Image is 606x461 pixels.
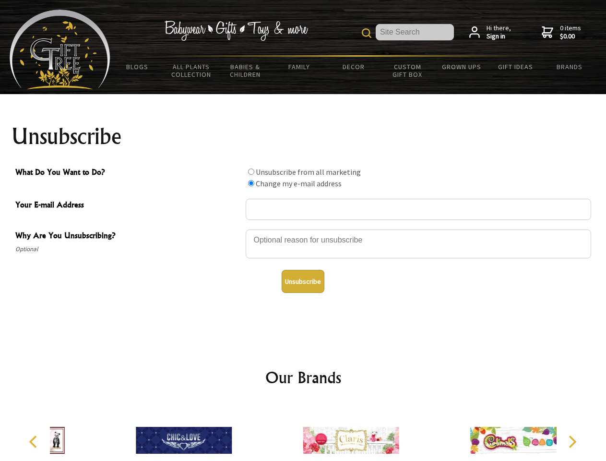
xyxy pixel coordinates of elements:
label: Change my e-mail address [256,179,342,188]
a: Brands [543,57,597,77]
strong: Sign in [487,32,511,41]
a: Babies & Children [218,57,273,85]
a: All Plants Collection [165,57,219,85]
a: 0 items$0.00 [542,24,581,41]
span: 0 items [560,24,581,41]
span: Optional [15,243,241,255]
button: Unsubscribe [282,270,324,293]
a: Custom Gift Box [380,57,435,85]
input: What Do You Want to Do? [248,169,254,175]
span: Hi there, [487,24,511,41]
span: Why Are You Unsubscribing? [15,230,241,243]
span: Your E-mail Address [15,199,241,213]
textarea: Why Are You Unsubscribing? [246,230,591,258]
img: Babywear - Gifts - Toys & more [164,21,308,41]
a: Gift Ideas [488,57,543,77]
a: Family [273,57,327,77]
img: product search [362,28,371,38]
strong: $0.00 [560,32,581,41]
a: Grown Ups [434,57,488,77]
input: Site Search [376,24,454,40]
label: Unsubscribe from all marketing [256,167,361,177]
a: BLOGS [110,57,165,77]
h1: Unsubscribe [12,125,595,148]
button: Next [561,431,582,452]
span: What Do You Want to Do? [15,166,241,180]
input: Your E-mail Address [246,199,591,220]
button: Previous [24,431,45,452]
input: What Do You Want to Do? [248,180,254,186]
img: Babyware - Gifts - Toys and more... [10,10,110,89]
h2: Our Brands [19,366,587,389]
a: Decor [326,57,380,77]
a: Hi there,Sign in [469,24,511,41]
